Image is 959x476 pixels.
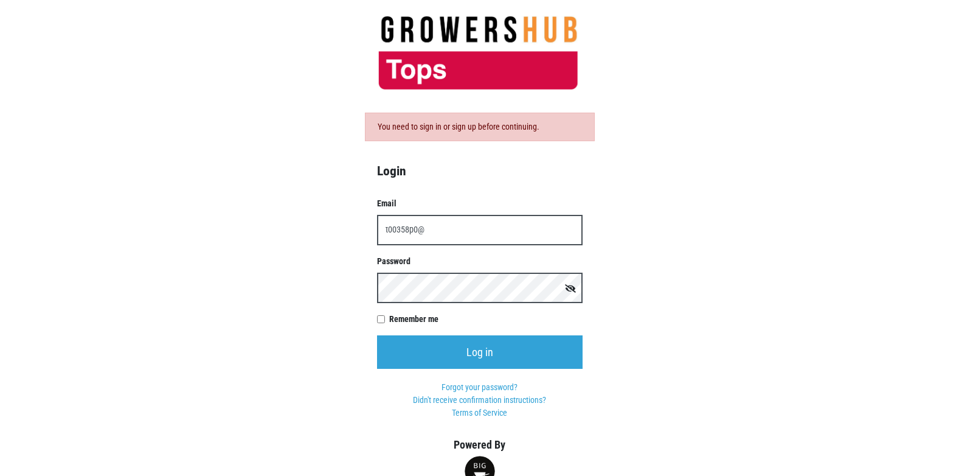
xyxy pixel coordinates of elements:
[377,163,583,179] h4: Login
[452,408,507,418] a: Terms of Service
[377,197,583,210] label: Email
[358,15,601,91] img: 279edf242af8f9d49a69d9d2afa010fb.png
[377,255,583,268] label: Password
[358,438,601,452] h5: Powered By
[441,382,518,392] a: Forgot your password?
[365,113,595,141] div: You need to sign in or sign up before continuing.
[389,313,583,326] label: Remember me
[413,395,546,405] a: Didn't receive confirmation instructions?
[377,335,583,369] input: Log in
